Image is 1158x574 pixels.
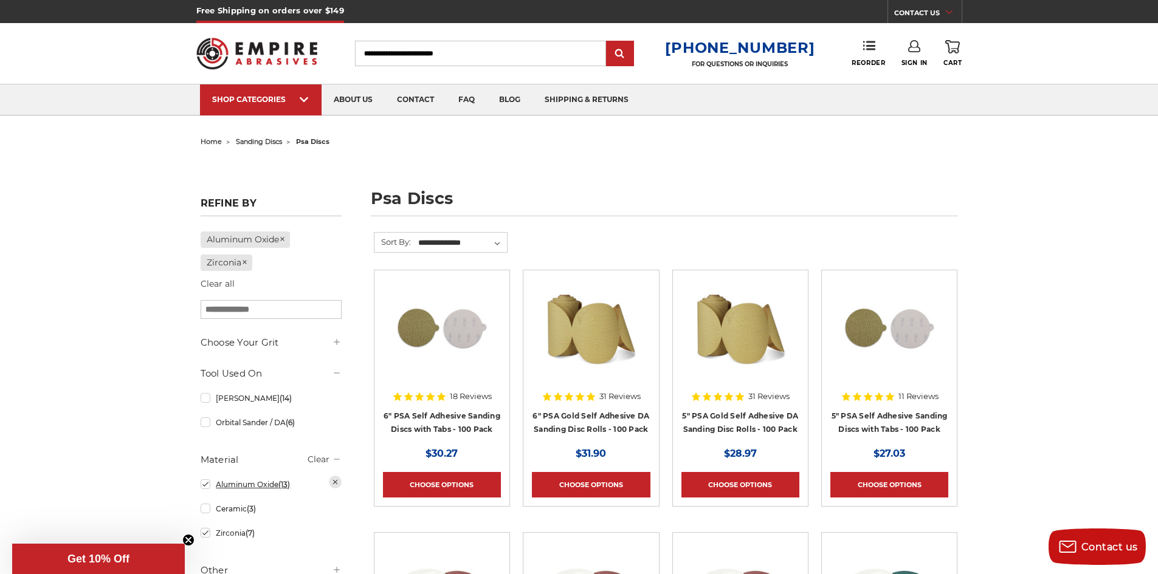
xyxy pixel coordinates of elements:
[246,528,255,538] span: (7)
[724,448,757,459] span: $28.97
[532,279,650,397] a: 6" DA Sanding Discs on a Roll
[247,504,256,513] span: (3)
[852,40,885,66] a: Reorder
[943,40,962,67] a: Cart
[852,59,885,67] span: Reorder
[1049,528,1146,565] button: Contact us
[196,30,318,77] img: Empire Abrasives
[874,448,905,459] span: $27.03
[599,392,641,400] span: 31 Reviews
[383,472,501,497] a: Choose Options
[682,411,798,434] a: 5" PSA Gold Self Adhesive DA Sanding Disc Rolls - 100 Pack
[416,234,507,252] select: Sort By:
[681,472,799,497] a: Choose Options
[665,60,815,68] p: FOR QUESTIONS OR INQUIRIES
[182,534,195,546] button: Close teaser
[384,411,500,434] a: 6" PSA Self Adhesive Sanding Discs with Tabs - 100 Pack
[296,137,329,146] span: psa discs
[576,448,606,459] span: $31.90
[374,233,411,251] label: Sort By:
[371,190,958,216] h1: psa discs
[748,392,790,400] span: 31 Reviews
[1081,541,1138,553] span: Contact us
[532,411,649,434] a: 6" PSA Gold Self Adhesive DA Sanding Disc Rolls - 100 Pack
[201,197,342,216] h5: Refine by
[608,42,632,66] input: Submit
[393,279,491,376] img: 6 inch psa sanding disc
[894,6,962,23] a: CONTACT US
[201,453,342,467] h5: Material
[832,411,948,434] a: 5" PSA Self Adhesive Sanding Discs with Tabs - 100 Pack
[450,392,492,400] span: 18 Reviews
[201,137,222,146] a: home
[278,480,290,489] span: (13)
[201,522,342,544] a: Zirconia
[943,59,962,67] span: Cart
[383,279,501,397] a: 6 inch psa sanding disc
[201,474,342,495] a: Aluminum Oxide
[12,544,185,574] div: Get 10% OffClose teaser
[901,59,928,67] span: Sign In
[487,84,532,115] a: blog
[308,454,329,465] a: Clear
[67,553,129,565] span: Get 10% Off
[201,498,342,519] a: Ceramic
[236,137,282,146] a: sanding discs
[201,255,253,271] a: Zirconia
[446,84,487,115] a: faq
[212,95,309,104] div: SHOP CATEGORIES
[201,388,342,409] a: [PERSON_NAME]
[426,448,458,459] span: $30.27
[841,279,938,376] img: 5 inch PSA Disc
[830,472,948,497] a: Choose Options
[532,84,641,115] a: shipping & returns
[201,231,291,248] a: Aluminum Oxide
[681,279,799,397] a: 5" Sticky Backed Sanding Discs on a roll
[665,39,815,56] a: [PHONE_NUMBER]
[286,418,295,427] span: (6)
[385,84,446,115] a: contact
[201,335,342,350] h5: Choose Your Grit
[830,279,948,397] a: 5 inch PSA Disc
[201,412,342,433] a: Orbital Sander / DA
[280,394,292,403] span: (14)
[692,279,789,376] img: 5" Sticky Backed Sanding Discs on a roll
[322,84,385,115] a: about us
[201,366,342,381] h5: Tool Used On
[898,392,939,400] span: 11 Reviews
[201,278,235,289] a: Clear all
[532,472,650,497] a: Choose Options
[542,279,639,376] img: 6" DA Sanding Discs on a Roll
